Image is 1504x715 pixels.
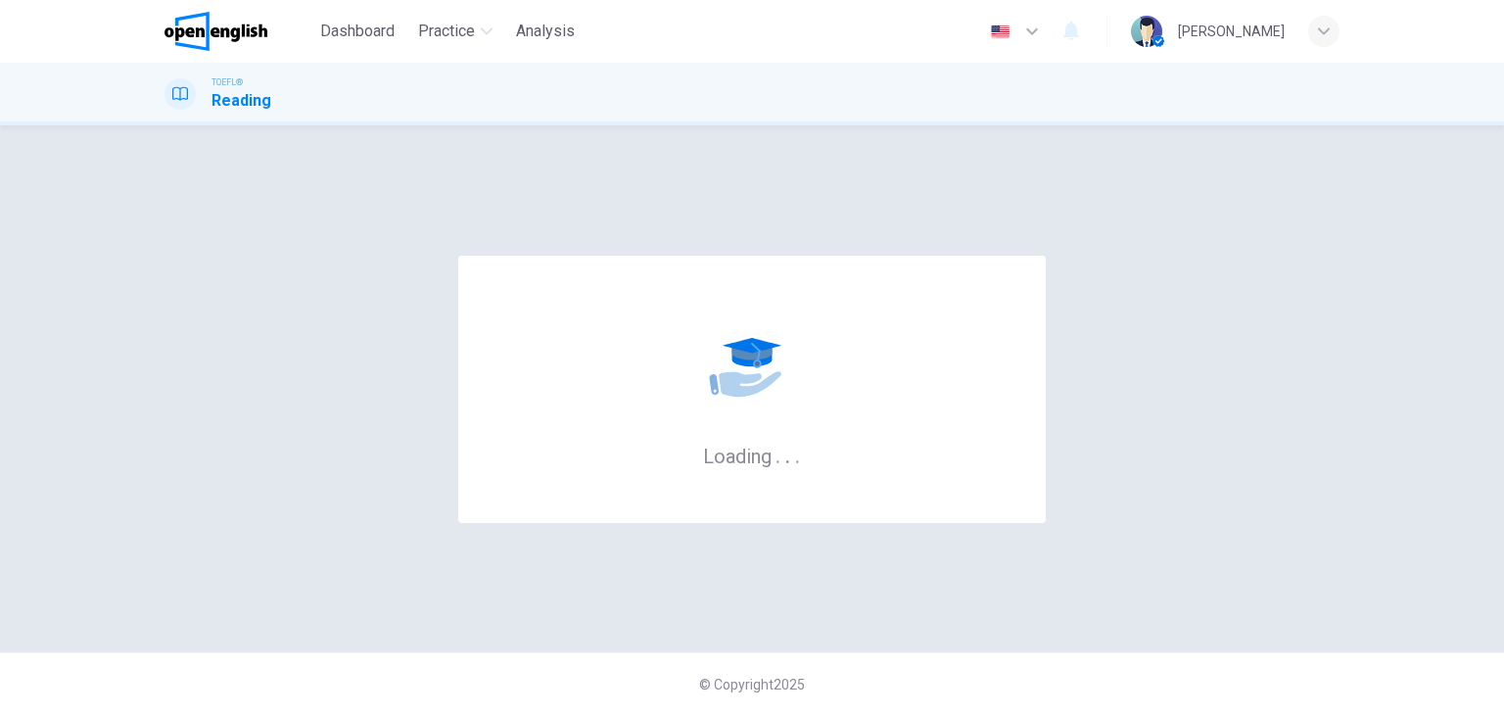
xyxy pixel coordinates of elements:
h6: . [775,438,781,470]
h1: Reading [211,89,271,113]
button: Dashboard [312,14,402,49]
h6: Loading [703,443,801,468]
h6: . [784,438,791,470]
span: TOEFL® [211,75,243,89]
h6: . [794,438,801,470]
span: Dashboard [320,20,395,43]
img: OpenEnglish logo [164,12,267,51]
img: en [988,24,1012,39]
span: Practice [418,20,475,43]
img: Profile picture [1131,16,1162,47]
span: Analysis [516,20,575,43]
div: [PERSON_NAME] [1178,20,1285,43]
span: © Copyright 2025 [699,677,805,692]
button: Analysis [508,14,583,49]
a: OpenEnglish logo [164,12,312,51]
button: Practice [410,14,500,49]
